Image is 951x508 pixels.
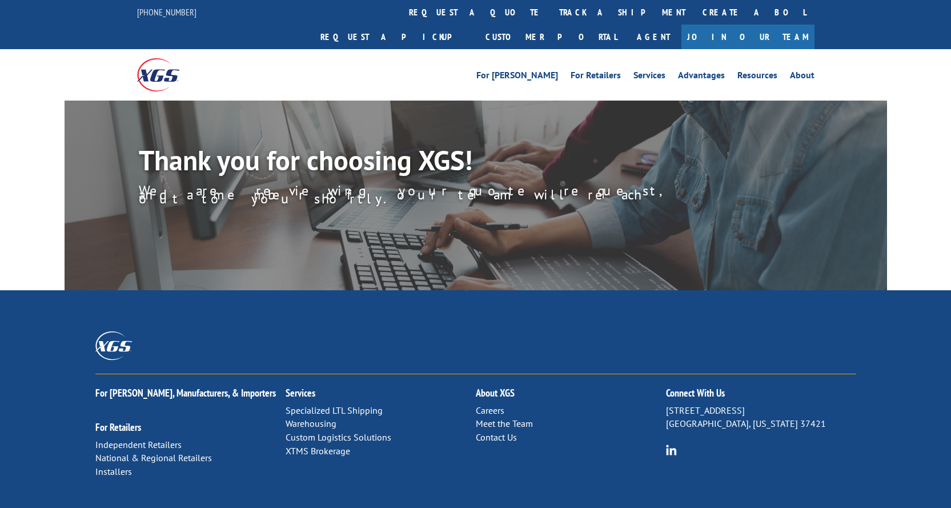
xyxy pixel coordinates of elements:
a: XTMS Brokerage [286,445,350,457]
a: Join Our Team [681,25,814,49]
a: About [790,71,814,83]
a: Meet the Team [476,418,533,429]
p: [STREET_ADDRESS] [GEOGRAPHIC_DATA], [US_STATE] 37421 [666,404,856,431]
a: Resources [737,71,777,83]
a: About XGS [476,386,515,399]
a: For Retailers [95,421,141,434]
a: Independent Retailers [95,439,182,450]
a: [PHONE_NUMBER] [137,6,196,18]
a: Careers [476,405,504,416]
a: Agent [625,25,681,49]
p: We are reviewing your quote request, and a member of our team will reach out to you shortly. [139,189,703,201]
a: For [PERSON_NAME], Manufacturers, & Importers [95,386,276,399]
a: Installers [95,466,132,477]
a: Custom Logistics Solutions [286,431,391,443]
a: National & Regional Retailers [95,452,212,463]
a: Warehousing [286,418,336,429]
a: For Retailers [571,71,621,83]
a: Services [633,71,665,83]
a: Advantages [678,71,725,83]
a: Specialized LTL Shipping [286,405,383,416]
a: Contact Us [476,431,517,443]
a: Customer Portal [477,25,625,49]
img: XGS_Logos_ALL_2024_All_White [95,331,132,359]
h2: Connect With Us [666,388,856,404]
img: group-6 [666,445,677,455]
a: For [PERSON_NAME] [476,71,558,83]
a: Request a pickup [312,25,477,49]
a: Services [286,386,315,399]
h1: Thank you for choosing XGS! [139,146,653,179]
